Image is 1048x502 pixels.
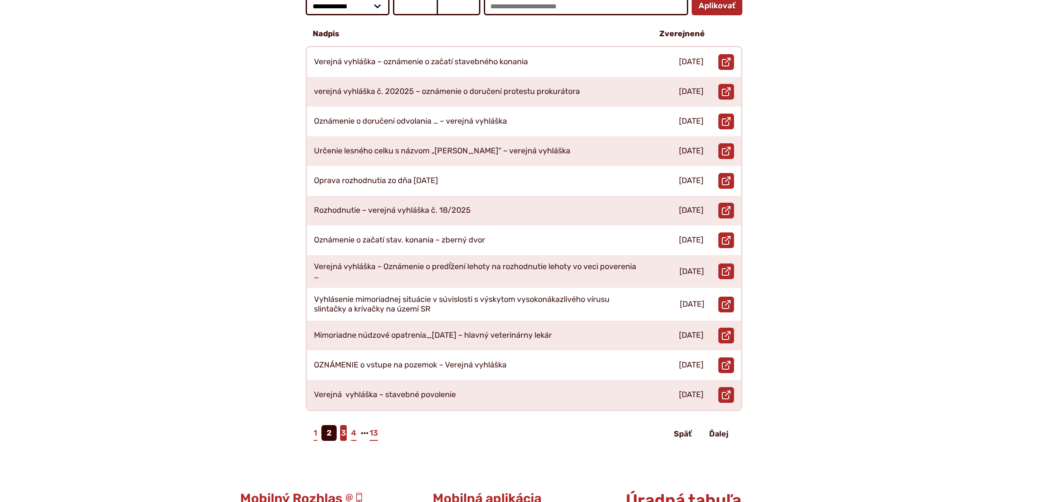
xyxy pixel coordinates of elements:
[679,331,703,340] p: [DATE]
[709,429,728,439] span: Ďalej
[679,57,703,67] p: [DATE]
[659,29,705,39] p: Zverejnené
[314,206,471,215] p: Rozhodnutie – verejná vyhláška č. 18/2025
[679,267,704,277] p: [DATE]
[314,390,456,400] p: Verejná vyhláška – stavebné povolenie
[674,429,692,439] span: Späť
[314,57,528,67] p: Verejná vyhláška – oznámenie o začatí stavebného konania
[314,87,580,97] p: verejná vyhláška č. 202025 – oznámenie o doručení protestu prokurátora
[679,176,703,186] p: [DATE]
[314,262,638,281] p: Verejná vyhláška – Oznámenie o predĺžení lehoty na rozhodnutie lehoty vo veci poverenia …
[313,425,318,441] a: 1
[314,331,552,340] p: Mimoriadne núdzové opatrenia_[DATE] – hlavný veterinárny lekár
[679,87,703,97] p: [DATE]
[321,425,337,441] span: 2
[679,117,703,126] p: [DATE]
[314,360,507,370] p: OZNÁMENIE o vstupe na pozemok – Verejná vyhláška
[361,425,369,441] span: ···
[314,117,507,126] p: Oznámenie o doručení odvolania … – verejná vyhláška
[369,425,379,441] a: 13
[314,235,485,245] p: Oznámenie o začatí stav. konania – zberný dvor
[679,235,703,245] p: [DATE]
[679,360,703,370] p: [DATE]
[314,295,639,314] p: Vyhlásenie mimoriadnej situácie v súvislosti s výskytom vysokonákazlivého vírusu slintačky a krív...
[314,146,570,156] p: Určenie lesného celku s názvom „[PERSON_NAME]“ – verejná vyhláška
[702,426,735,442] a: Ďalej
[350,425,357,441] a: 4
[314,176,438,186] p: Oprava rozhodnutia zo dňa [DATE]
[667,426,699,442] a: Späť
[679,146,703,156] p: [DATE]
[679,390,703,400] p: [DATE]
[679,206,703,215] p: [DATE]
[340,425,347,441] a: 3
[680,300,704,309] p: [DATE]
[313,29,339,39] p: Nadpis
